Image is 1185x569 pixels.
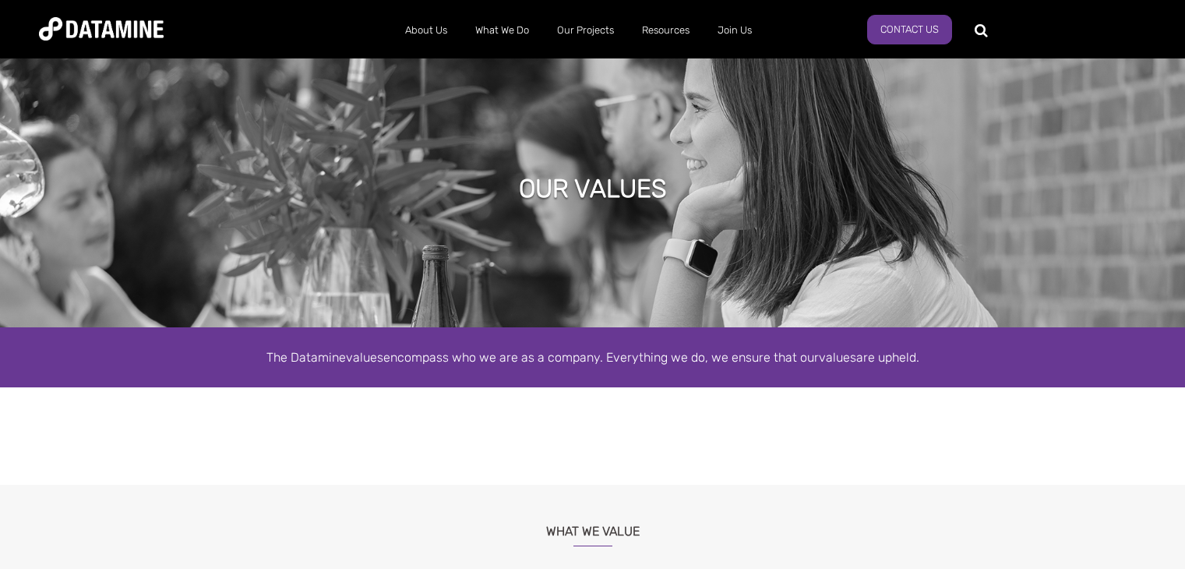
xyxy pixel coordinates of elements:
[543,10,628,51] a: Our Projects
[137,504,1049,546] h3: What We Value
[383,350,819,365] span: encompass who we are as a company. Everything we do, we ensure that our
[266,350,346,365] span: The Datamine
[519,171,667,206] h1: OUR VALUES
[346,350,383,365] span: values
[867,15,952,44] a: Contact Us
[461,10,543,51] a: What We Do
[628,10,704,51] a: Resources
[39,17,164,41] img: Datamine
[856,350,919,365] span: are upheld.
[819,350,856,365] span: values
[391,10,461,51] a: About Us
[704,10,766,51] a: Join Us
